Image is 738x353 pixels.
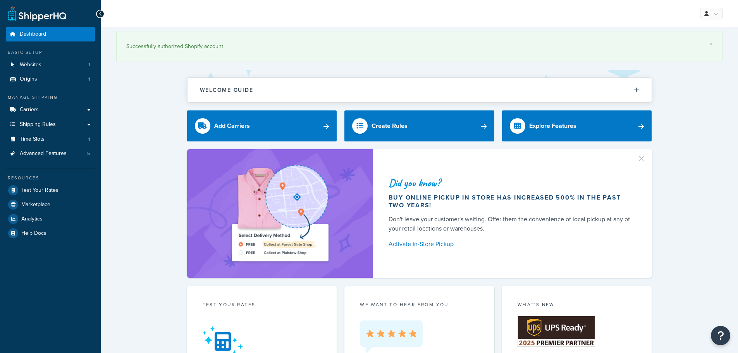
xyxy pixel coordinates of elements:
a: Origins1 [6,72,95,86]
a: Carriers [6,103,95,117]
div: Did you know? [389,177,633,188]
a: Add Carriers [187,110,337,141]
span: Origins [20,76,37,83]
span: 1 [88,76,90,83]
a: Marketplace [6,198,95,212]
span: Marketplace [21,201,50,208]
a: Analytics [6,212,95,226]
span: Shipping Rules [20,121,56,128]
a: Time Slots1 [6,132,95,146]
div: Resources [6,175,95,181]
span: Analytics [21,216,43,222]
span: Carriers [20,107,39,113]
a: Dashboard [6,27,95,41]
span: 5 [87,150,90,157]
p: we want to hear from you [360,301,479,308]
a: Shipping Rules [6,117,95,132]
span: Time Slots [20,136,45,143]
a: Advanced Features5 [6,146,95,161]
span: Test Your Rates [21,187,58,194]
span: 1 [88,62,90,68]
div: Manage Shipping [6,94,95,101]
a: Test Your Rates [6,183,95,197]
span: Websites [20,62,41,68]
img: ad-shirt-map-b0359fc47e01cab431d101c4b569394f6a03f54285957d908178d52f29eb9668.png [210,161,350,266]
li: Advanced Features [6,146,95,161]
div: What's New [518,301,637,310]
a: Explore Features [502,110,652,141]
button: Welcome Guide [188,78,652,102]
li: Origins [6,72,95,86]
span: Help Docs [21,230,46,237]
div: Buy online pickup in store has increased 500% in the past two years! [389,194,633,209]
span: Dashboard [20,31,46,38]
a: Help Docs [6,226,95,240]
h2: Welcome Guide [200,87,253,93]
a: Activate In-Store Pickup [389,239,633,250]
div: Don't leave your customer's waiting. Offer them the convenience of local pickup at any of your re... [389,215,633,233]
div: Create Rules [372,121,408,131]
a: Create Rules [344,110,494,141]
a: × [709,41,712,47]
li: Time Slots [6,132,95,146]
span: Advanced Features [20,150,67,157]
div: Successfully authorized Shopify account [126,41,712,52]
div: Add Carriers [214,121,250,131]
a: Websites1 [6,58,95,72]
div: Test your rates [203,301,322,310]
span: 1 [88,136,90,143]
button: Open Resource Center [711,326,730,345]
div: Explore Features [529,121,576,131]
li: Websites [6,58,95,72]
div: Basic Setup [6,49,95,56]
